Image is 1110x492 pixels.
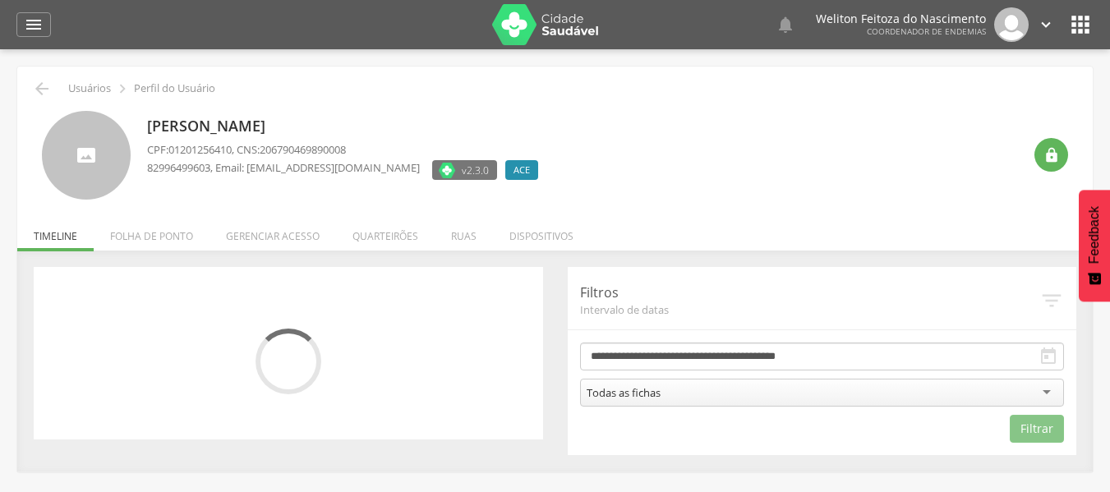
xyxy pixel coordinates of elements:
[24,15,44,34] i: 
[1010,415,1064,443] button: Filtrar
[210,213,336,251] li: Gerenciar acesso
[580,302,1040,317] span: Intervalo de datas
[1037,16,1055,34] i: 
[776,15,795,34] i: 
[1043,147,1060,163] i: 
[432,160,497,180] label: Versão do aplicativo
[113,80,131,98] i: 
[435,213,493,251] li: Ruas
[493,213,590,251] li: Dispositivos
[1067,11,1094,38] i: 
[147,160,210,175] span: 82996499603
[1079,190,1110,301] button: Feedback - Mostrar pesquisa
[16,12,51,37] a: 
[867,25,986,37] span: Coordenador de Endemias
[94,213,210,251] li: Folha de ponto
[462,162,489,178] span: v2.3.0
[32,79,52,99] i: Voltar
[580,283,1040,302] p: Filtros
[1037,7,1055,42] a: 
[1034,138,1068,172] div: Resetar senha
[776,7,795,42] a: 
[68,82,111,95] p: Usuários
[147,160,420,176] p: , Email: [EMAIL_ADDRESS][DOMAIN_NAME]
[336,213,435,251] li: Quarteirões
[147,142,546,158] p: CPF: , CNS:
[147,116,546,137] p: [PERSON_NAME]
[587,385,661,400] div: Todas as fichas
[260,142,346,157] span: 206790469890008
[1087,206,1102,264] span: Feedback
[816,13,986,25] p: Weliton Feitoza do Nascimento
[1039,347,1058,366] i: 
[1039,288,1064,313] i: 
[514,163,530,177] span: ACE
[134,82,215,95] p: Perfil do Usuário
[168,142,232,157] span: 01201256410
